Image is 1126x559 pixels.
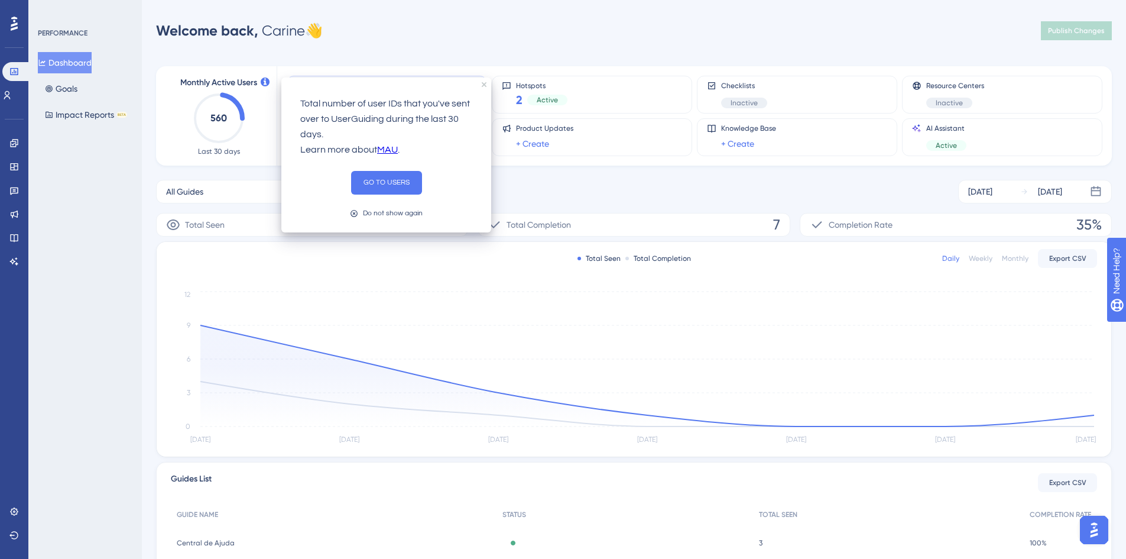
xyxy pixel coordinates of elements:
div: [DATE] [1038,185,1062,199]
div: close tooltip [482,82,486,87]
span: AI Assistant [926,124,966,133]
div: Total Completion [625,254,691,263]
button: Publish Changes [1041,21,1112,40]
span: TOTAL SEEN [759,510,797,519]
div: Daily [942,254,959,263]
tspan: 3 [187,389,190,397]
div: Do not show again [363,208,423,219]
button: Export CSV [1038,249,1097,268]
span: COMPLETION RATE [1030,510,1091,519]
tspan: [DATE] [1076,435,1096,444]
button: Goals [38,78,85,99]
a: MAU [377,143,398,158]
button: Impact ReportsBETA [38,104,134,125]
div: Carine 👋 [156,21,323,40]
button: GO TO USERS [351,171,422,195]
p: Learn more about . [300,143,472,158]
span: Export CSV [1049,254,1086,263]
tspan: 0 [186,422,190,431]
a: + Create [516,137,549,151]
button: All Guides [156,180,366,203]
iframe: UserGuiding AI Assistant Launcher [1076,512,1112,548]
span: Hotspots [516,81,567,89]
button: Export CSV [1038,473,1097,492]
span: Last 30 days [198,147,240,156]
span: Active [537,95,558,105]
text: 560 [210,112,227,124]
span: Central de Ajuda [177,538,235,548]
span: Total Completion [507,218,571,232]
div: BETA [116,112,127,118]
span: 100% [1030,538,1047,548]
span: All Guides [166,185,203,199]
span: Welcome back, [156,22,258,39]
span: Monthly Active Users [180,76,257,90]
tspan: 12 [184,290,190,299]
span: Inactive [936,98,963,108]
span: Guides List [171,472,212,493]
span: Need Help? [28,3,74,17]
span: 3 [759,538,762,548]
span: 7 [773,215,780,234]
tspan: 9 [187,321,190,329]
button: Dashboard [38,52,92,73]
span: Knowledge Base [721,124,776,133]
span: Resource Centers [926,81,984,91]
span: Inactive [731,98,758,108]
tspan: [DATE] [339,435,359,444]
div: Total Seen [577,254,621,263]
span: 2 [516,92,523,108]
p: Total number of user IDs that you've sent over to UserGuiding during the last 30 days. [300,96,472,143]
div: PERFORMANCE [38,28,87,38]
tspan: 6 [187,355,190,363]
span: Active [936,141,957,150]
tspan: [DATE] [488,435,508,444]
span: Completion Rate [829,218,893,232]
tspan: [DATE] [786,435,806,444]
span: Checklists [721,81,767,91]
a: + Create [721,137,754,151]
span: Product Updates [516,124,573,133]
span: GUIDE NAME [177,510,218,519]
span: 35% [1076,215,1102,234]
div: Weekly [969,254,992,263]
tspan: [DATE] [190,435,210,444]
tspan: [DATE] [935,435,955,444]
div: Monthly [1002,254,1028,263]
div: [DATE] [968,185,992,199]
tspan: [DATE] [637,435,657,444]
span: Publish Changes [1048,26,1105,35]
span: Export CSV [1049,478,1086,487]
span: STATUS [502,510,526,519]
span: Total Seen [185,218,225,232]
